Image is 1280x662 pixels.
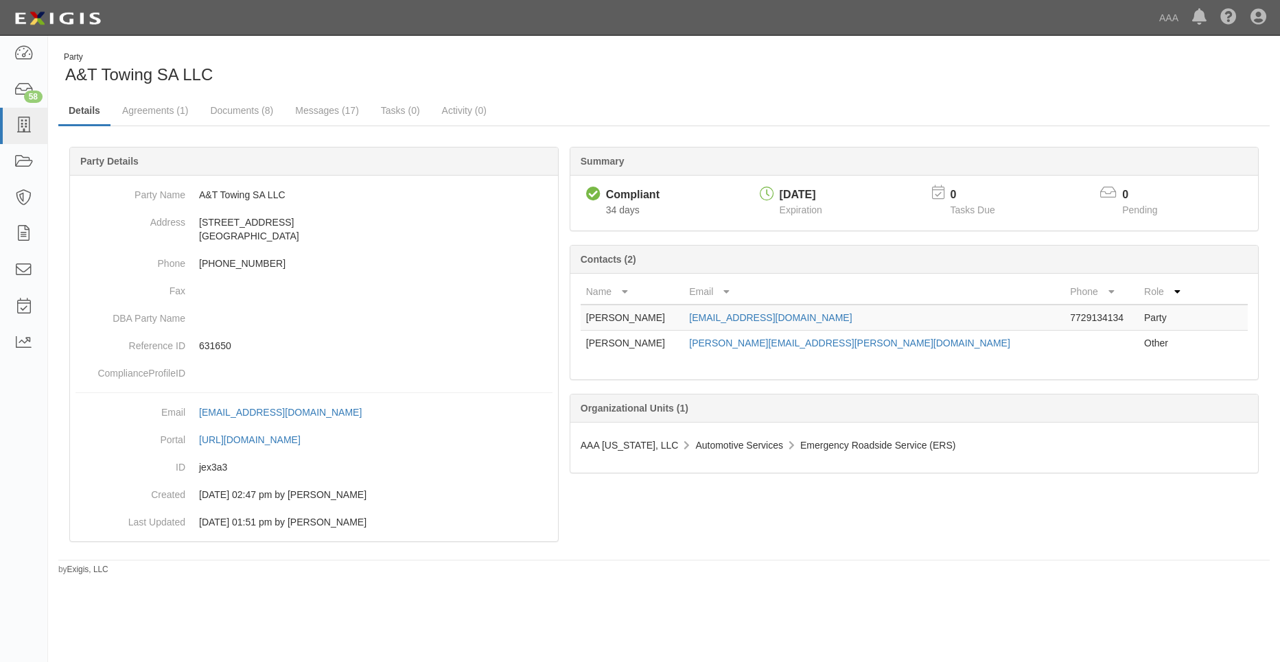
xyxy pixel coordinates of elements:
[75,305,185,325] dt: DBA Party Name
[65,65,213,84] span: A&T Towing SA LLC
[581,403,688,414] b: Organizational Units (1)
[75,508,185,529] dt: Last Updated
[10,6,105,31] img: logo-5460c22ac91f19d4615b14bd174203de0afe785f0fc80cf4dbbc73dc1793850b.png
[695,440,783,451] span: Automotive Services
[606,204,640,215] span: Since 09/09/2025
[586,187,601,202] i: Compliant
[75,508,552,536] dd: 11/25/2024 01:51 pm by Benjamin Tully
[581,279,684,305] th: Name
[80,156,139,167] b: Party Details
[75,359,185,380] dt: ComplianceProfileID
[24,91,43,103] div: 58
[950,187,1012,203] p: 0
[75,399,185,419] dt: Email
[75,332,185,353] dt: Reference ID
[75,209,552,250] dd: [STREET_ADDRESS] [GEOGRAPHIC_DATA]
[780,204,822,215] span: Expiration
[581,440,679,451] span: AAA [US_STATE], LLC
[780,187,822,203] div: [DATE]
[58,564,108,576] small: by
[1139,305,1193,331] td: Party
[581,156,625,167] b: Summary
[581,305,684,331] td: [PERSON_NAME]
[1139,279,1193,305] th: Role
[950,204,994,215] span: Tasks Due
[199,407,377,418] a: [EMAIL_ADDRESS][DOMAIN_NAME]
[75,453,552,481] dd: jex3a3
[64,51,213,63] div: Party
[1122,204,1157,215] span: Pending
[1064,305,1139,331] td: 7729134134
[1152,4,1185,32] a: AAA
[285,97,369,124] a: Messages (17)
[581,254,636,265] b: Contacts (2)
[75,209,185,229] dt: Address
[689,312,852,323] a: [EMAIL_ADDRESS][DOMAIN_NAME]
[75,181,185,202] dt: Party Name
[75,426,185,447] dt: Portal
[75,481,552,508] dd: 12/26/2023 02:47 pm by Samantha Molina
[1064,279,1139,305] th: Phone
[684,279,1064,305] th: Email
[75,277,185,298] dt: Fax
[1122,187,1174,203] p: 0
[199,434,316,445] a: [URL][DOMAIN_NAME]
[432,97,497,124] a: Activity (0)
[606,187,660,203] div: Compliant
[75,250,185,270] dt: Phone
[199,339,552,353] p: 631650
[112,97,198,124] a: Agreements (1)
[1220,10,1237,26] i: Help Center - Complianz
[689,338,1010,348] a: [PERSON_NAME][EMAIL_ADDRESS][PERSON_NAME][DOMAIN_NAME]
[75,250,552,277] dd: [PHONE_NUMBER]
[75,481,185,501] dt: Created
[1139,331,1193,356] td: Other
[67,565,108,574] a: Exigis, LLC
[58,97,110,126] a: Details
[200,97,283,124] a: Documents (8)
[800,440,955,451] span: Emergency Roadside Service (ERS)
[371,97,430,124] a: Tasks (0)
[58,51,654,86] div: A&T Towing SA LLC
[75,181,552,209] dd: A&T Towing SA LLC
[75,453,185,474] dt: ID
[581,331,684,356] td: [PERSON_NAME]
[199,405,362,419] div: [EMAIL_ADDRESS][DOMAIN_NAME]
